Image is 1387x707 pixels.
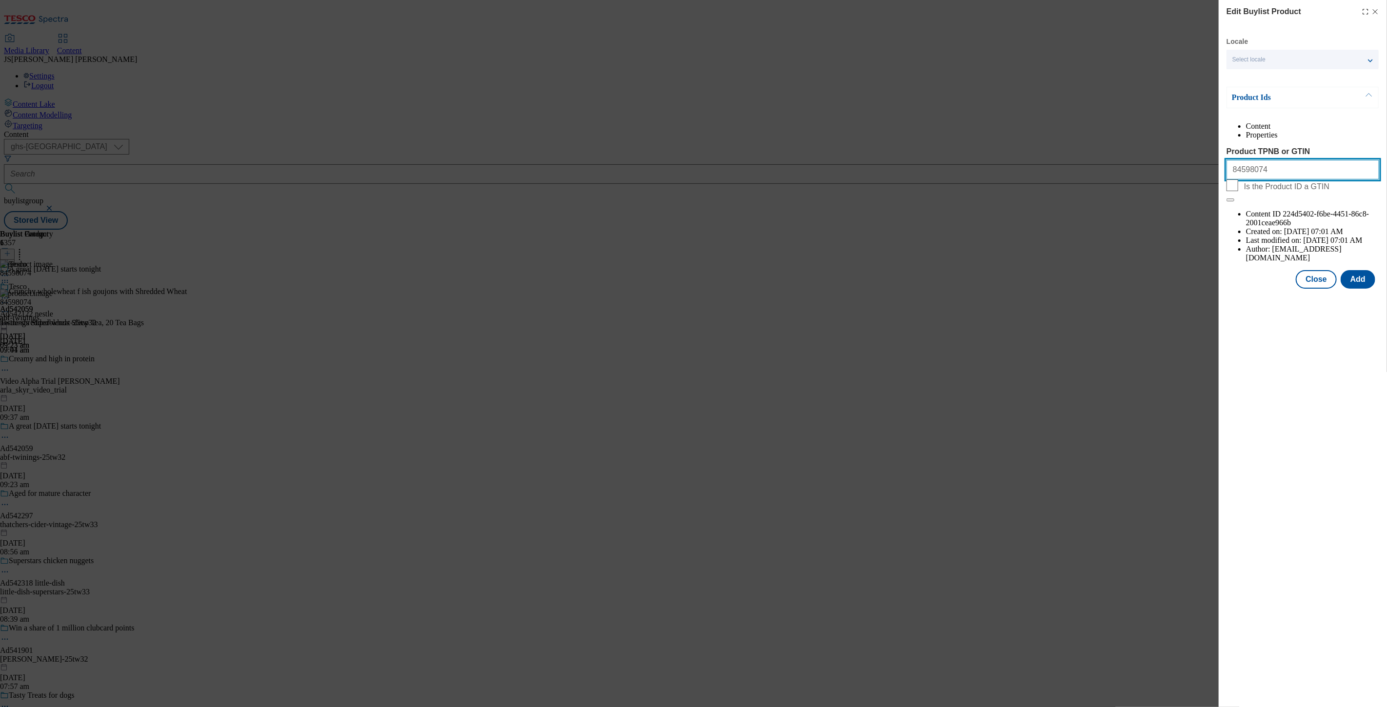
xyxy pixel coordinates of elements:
[1246,236,1379,245] li: Last modified on:
[1246,210,1379,227] li: Content ID
[1246,122,1379,131] li: Content
[1232,56,1266,63] span: Select locale
[1227,160,1379,179] input: Enter 1 or 20 space separated Product TPNB or GTIN
[1246,210,1369,227] span: 224d5402-f6be-4451-86c8-2001ceae966b
[1304,236,1363,244] span: [DATE] 07:01 AM
[1246,227,1379,236] li: Created on:
[1227,6,1301,18] h4: Edit Buylist Product
[1246,245,1342,262] span: [EMAIL_ADDRESS][DOMAIN_NAME]
[1232,93,1334,102] p: Product Ids
[1227,39,1248,44] label: Locale
[1227,50,1379,69] button: Select locale
[1284,227,1343,236] span: [DATE] 07:01 AM
[1296,270,1337,289] button: Close
[1246,245,1379,262] li: Author:
[1341,270,1375,289] button: Add
[1244,182,1329,191] span: Is the Product ID a GTIN
[1227,147,1379,156] label: Product TPNB or GTIN
[1246,131,1379,139] li: Properties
